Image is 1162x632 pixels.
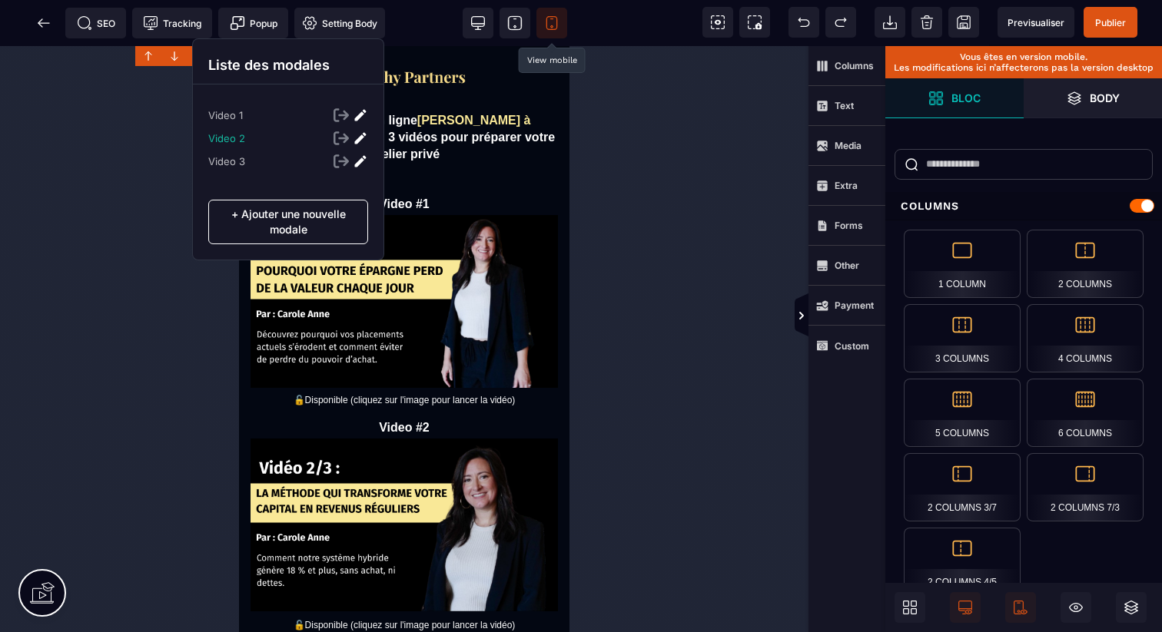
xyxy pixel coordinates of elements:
div: Columns [885,192,1162,220]
span: Open Blocks [885,78,1024,118]
img: Edit Icon [353,108,368,123]
p: Vous êtes en version mobile. [893,51,1154,62]
span: Popup [230,15,277,31]
span: SEO [77,15,115,31]
span: Open Layer Manager [1024,78,1162,118]
p: Video 2 [208,132,245,144]
span: Setting Body [302,15,377,31]
span: Hide/Show Block [1061,592,1091,623]
div: 2 Columns 4/5 [904,528,1021,596]
span: Screenshot [739,7,770,38]
b: Video #3 [140,613,191,626]
p: Video 3 [208,155,245,167]
span: Preview [998,7,1074,38]
p: Video 1 [208,109,243,121]
div: 3 Columns [904,304,1021,372]
img: Edit Icon [353,131,368,146]
strong: Custom [835,340,869,352]
strong: Other [835,260,859,271]
strong: Columns [835,60,874,71]
div: 6 Columns [1027,379,1144,447]
b: Video #2 [140,375,191,388]
img: 460209954afb98c818f0e71fec9f04ba_1.png [12,169,319,342]
img: Exit Icon [334,154,349,169]
p: Les modifications ici n’affecterons pas la version desktop [893,62,1154,73]
p: + Ajouter une nouvelle modale [208,200,368,244]
img: Exit Icon [334,131,349,146]
img: f2a3730b544469f405c58ab4be6274e8_Capture_d%E2%80%99e%CC%81cran_2025-09-01_a%CC%80_20.57.27.png [102,23,228,40]
strong: Payment [835,299,874,311]
span: Open Layers [1116,592,1147,623]
span: Open Blocks [895,592,925,623]
span: Mobile Only [1005,592,1036,623]
img: Edit Icon [353,154,368,169]
div: 2 Columns 3/7 [904,453,1021,521]
div: 2 Columns 7/3 [1027,453,1144,521]
div: 5 Columns [904,379,1021,447]
img: Exit Icon [334,108,349,123]
div: 4 Columns [1027,304,1144,372]
span: View components [702,7,733,38]
span: Previsualiser [1008,17,1064,28]
div: 2 Columns [1027,230,1144,298]
div: 1 Column [904,230,1021,298]
span: 🔓Disponible (cliquez sur l'image pour lancer la vidéo) [55,574,277,584]
span: Desktop Only [950,592,981,623]
strong: Text [835,100,854,111]
div: 🔴 Atelier privé en ligne Série exclusive - 3 vidéos pour préparer votre Atelier privé [12,66,319,117]
strong: Extra [835,180,858,191]
span: Tracking [143,15,201,31]
img: 6fd445e8ec61bf7b7b6546b80f228ae1_2.png [12,392,319,565]
strong: Body [1090,92,1120,104]
strong: Media [835,140,862,151]
strong: Forms [835,220,863,231]
p: Liste des modales [208,55,368,76]
strong: Bloc [951,92,981,104]
b: Video #1 [140,151,191,164]
text: 🔓Disponible (cliquez sur l'image pour lancer la vidéo) [12,345,319,363]
span: Publier [1095,17,1126,28]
